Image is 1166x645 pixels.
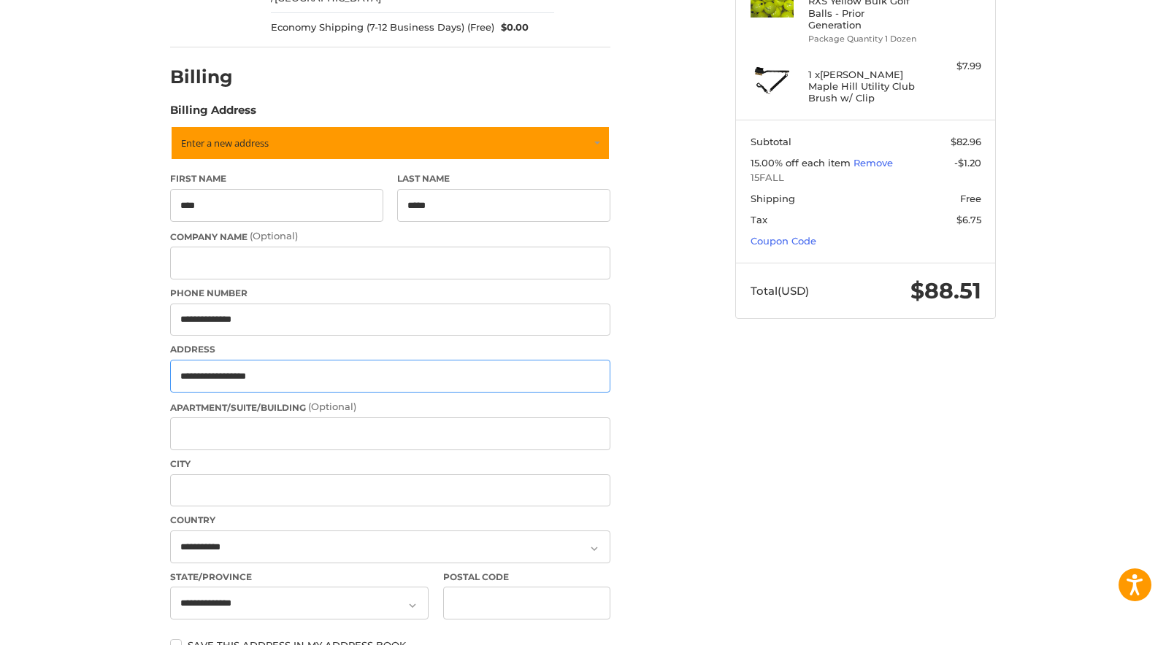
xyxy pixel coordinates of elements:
label: State/Province [170,571,429,584]
a: Remove [854,157,893,169]
label: Country [170,514,610,527]
span: Shipping [751,193,795,204]
label: City [170,457,610,471]
span: Economy Shipping (7-12 Business Days) (Free) [271,20,494,35]
h2: Billing [170,66,256,88]
small: (Optional) [250,230,298,242]
span: Total (USD) [751,284,809,298]
label: Postal Code [443,571,611,584]
h4: 1 x [PERSON_NAME] Maple Hill Utility Club Brush w/ Clip [808,69,920,104]
a: Coupon Code [751,235,816,247]
span: $82.96 [951,136,981,147]
label: Address [170,343,610,356]
span: -$1.20 [954,157,981,169]
span: 15FALL [751,171,981,185]
label: Phone Number [170,287,610,300]
span: Free [960,193,981,204]
span: Enter a new address [181,136,269,150]
label: Apartment/Suite/Building [170,400,610,414]
span: Tax [751,214,767,225]
div: $7.99 [924,59,981,74]
legend: Billing Address [170,102,256,125]
small: (Optional) [308,401,356,412]
span: $88.51 [910,277,981,304]
label: Company Name [170,229,610,244]
span: $6.75 [956,214,981,225]
span: $0.00 [494,20,529,35]
li: Package Quantity 1 Dozen [808,33,920,45]
span: 15.00% off each item [751,157,854,169]
label: Last Name [397,172,610,185]
span: Subtotal [751,136,791,147]
label: First Name [170,172,383,185]
a: Enter or select a different address [170,125,610,161]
